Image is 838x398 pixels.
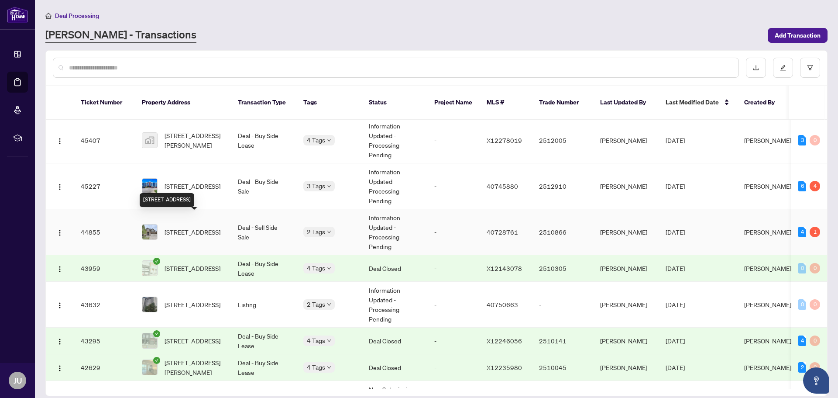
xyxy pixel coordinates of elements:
[142,261,157,276] img: thumbnail-img
[74,282,135,328] td: 43632
[362,328,427,354] td: Deal Closed
[140,193,194,207] div: [STREET_ADDRESS]
[45,28,196,43] a: [PERSON_NAME] - Transactions
[307,336,325,346] span: 4 Tags
[56,138,63,145] img: Logo
[487,301,518,308] span: 40750663
[56,229,63,236] img: Logo
[427,328,480,354] td: -
[487,363,522,371] span: X12235980
[798,181,806,191] div: 6
[14,374,22,387] span: JU
[74,118,135,163] td: 45407
[165,336,220,346] span: [STREET_ADDRESS]
[327,339,331,343] span: down
[532,282,593,328] td: -
[231,354,296,381] td: Deal - Buy Side Lease
[593,354,659,381] td: [PERSON_NAME]
[810,336,820,346] div: 0
[45,13,52,19] span: home
[427,255,480,282] td: -
[56,365,63,372] img: Logo
[744,363,791,371] span: [PERSON_NAME]
[532,328,593,354] td: 2510141
[327,302,331,307] span: down
[810,362,820,373] div: 0
[327,266,331,270] span: down
[593,86,659,120] th: Last Updated By
[737,86,790,120] th: Created By
[427,118,480,163] td: -
[798,336,806,346] div: 4
[666,182,685,190] span: [DATE]
[666,363,685,371] span: [DATE]
[744,337,791,345] span: [PERSON_NAME]
[746,58,766,78] button: download
[427,282,480,328] td: -
[231,163,296,209] td: Deal - Buy Side Sale
[74,86,135,120] th: Ticket Number
[74,255,135,282] td: 43959
[362,354,427,381] td: Deal Closed
[53,360,67,374] button: Logo
[165,131,224,150] span: [STREET_ADDRESS][PERSON_NAME]
[231,118,296,163] td: Deal - Buy Side Lease
[56,183,63,190] img: Logo
[362,255,427,282] td: Deal Closed
[362,163,427,209] td: Information Updated - Processing Pending
[666,97,719,107] span: Last Modified Date
[532,255,593,282] td: 2510305
[307,263,325,273] span: 4 Tags
[327,230,331,234] span: down
[666,264,685,272] span: [DATE]
[74,328,135,354] td: 43295
[7,7,28,23] img: logo
[231,209,296,255] td: Deal - Sell Side Sale
[135,86,231,120] th: Property Address
[487,136,522,144] span: X12278019
[427,163,480,209] td: -
[53,334,67,348] button: Logo
[74,163,135,209] td: 45227
[327,184,331,188] span: down
[307,227,325,237] span: 2 Tags
[427,209,480,255] td: -
[810,227,820,237] div: 1
[165,358,224,377] span: [STREET_ADDRESS][PERSON_NAME]
[593,209,659,255] td: [PERSON_NAME]
[744,228,791,236] span: [PERSON_NAME]
[142,297,157,312] img: thumbnail-img
[593,255,659,282] td: [PERSON_NAME]
[307,135,325,145] span: 4 Tags
[666,136,685,144] span: [DATE]
[362,282,427,328] td: Information Updated - Processing Pending
[487,228,518,236] span: 40728761
[487,264,522,272] span: X12143078
[153,357,160,364] span: check-circle
[744,182,791,190] span: [PERSON_NAME]
[307,299,325,309] span: 2 Tags
[74,209,135,255] td: 44855
[798,227,806,237] div: 4
[593,118,659,163] td: [PERSON_NAME]
[56,302,63,309] img: Logo
[55,12,99,20] span: Deal Processing
[56,266,63,273] img: Logo
[666,337,685,345] span: [DATE]
[56,338,63,345] img: Logo
[803,367,829,394] button: Open asap
[798,299,806,310] div: 0
[744,136,791,144] span: [PERSON_NAME]
[53,225,67,239] button: Logo
[798,263,806,273] div: 0
[53,179,67,193] button: Logo
[744,264,791,272] span: [PERSON_NAME]
[165,263,220,273] span: [STREET_ADDRESS]
[53,133,67,147] button: Logo
[142,225,157,239] img: thumbnail-img
[327,365,331,370] span: down
[753,65,759,71] span: download
[231,328,296,354] td: Deal - Buy Side Lease
[532,354,593,381] td: 2510045
[231,86,296,120] th: Transaction Type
